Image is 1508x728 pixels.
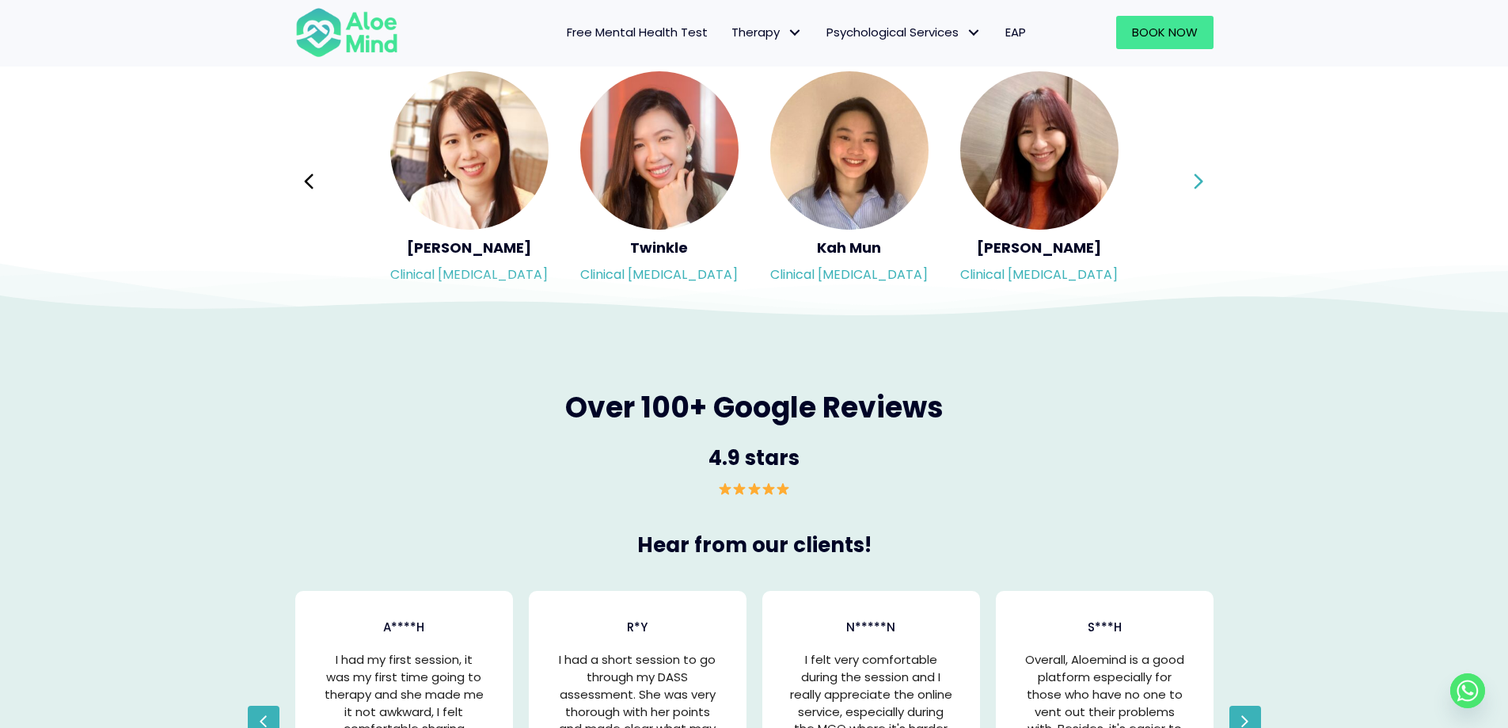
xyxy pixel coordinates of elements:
a: Psychological ServicesPsychological Services: submenu [815,16,993,49]
img: <h5>Kah Mun</h5><p>Clinical psychologist</p> [770,71,929,230]
span: Therapy: submenu [784,21,807,44]
div: Slide 9 of 3 [580,70,739,293]
a: Whatsapp [1450,673,1485,708]
span: Free Mental Health Test [567,24,708,40]
img: ⭐ [733,482,746,495]
div: Slide 8 of 3 [390,70,549,293]
img: Aloe mind Logo [295,6,398,59]
a: Free Mental Health Test [555,16,720,49]
h5: Kah Mun [770,238,929,257]
a: <h5>Twinkle</h5><p>Clinical psychologist</p> TwinkleClinical [MEDICAL_DATA] [580,71,739,292]
h5: [PERSON_NAME] [960,238,1119,257]
a: TherapyTherapy: submenu [720,16,815,49]
span: Therapy [731,24,803,40]
nav: Menu [419,16,1038,49]
h5: Twinkle [580,238,739,257]
h5: [PERSON_NAME] [390,238,549,257]
span: EAP [1005,24,1026,40]
a: EAP [993,16,1038,49]
span: Over 100+ Google Reviews [565,387,944,428]
a: <h5>Jean</h5><p>Clinical psychologist</p> [PERSON_NAME]Clinical [MEDICAL_DATA] [960,71,1119,292]
img: ⭐ [762,482,775,495]
img: ⭐ [748,482,761,495]
span: Hear from our clients! [637,531,872,559]
a: Book Now [1116,16,1214,49]
span: 4.9 stars [708,444,800,472]
img: <h5>Twinkle</h5><p>Clinical psychologist</p> [580,71,739,230]
span: Psychological Services: submenu [963,21,986,44]
div: Slide 11 of 3 [960,70,1119,293]
a: <h5>Kher Yin</h5><p>Clinical psychologist</p> [PERSON_NAME]Clinical [MEDICAL_DATA] [390,71,549,292]
img: <h5>Jean</h5><p>Clinical psychologist</p> [960,71,1119,230]
div: Slide 10 of 3 [770,70,929,293]
img: ⭐ [719,482,731,495]
a: <h5>Kah Mun</h5><p>Clinical psychologist</p> Kah MunClinical [MEDICAL_DATA] [770,71,929,292]
span: Psychological Services [826,24,982,40]
img: <h5>Kher Yin</h5><p>Clinical psychologist</p> [390,71,549,230]
span: Book Now [1132,24,1198,40]
img: ⭐ [777,482,789,495]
